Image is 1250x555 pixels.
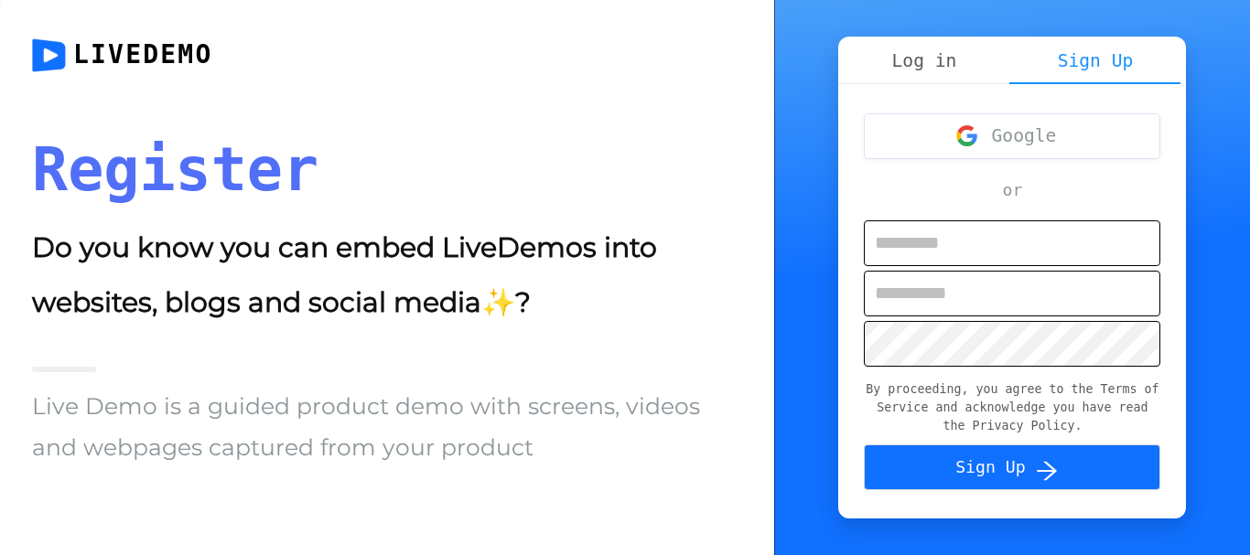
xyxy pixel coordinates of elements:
div: Log in [838,37,1009,85]
span: sparkles [481,286,515,318]
p: Google [992,113,1057,159]
span: Register [32,135,318,204]
div: Do you know you can embed LiveDemos into websites, blogs and social media ? [32,220,742,330]
div: Live Demo is a guided product demo with screens, videos and webpages captured from your product [32,386,742,468]
div: Sign Up [1009,37,1180,85]
p: LiveDemo [73,37,137,73]
p: or [1003,177,1023,202]
button: Google [864,113,1160,159]
img: logo-round-95a8e751.svg [32,38,66,72]
p: By proceeding, you agree to the Terms of Service and acknowledge you have read the Privacy Policy. [864,380,1160,435]
img: button-image [955,124,978,147]
button: Sign Upicon: arrow-right [864,444,1160,490]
